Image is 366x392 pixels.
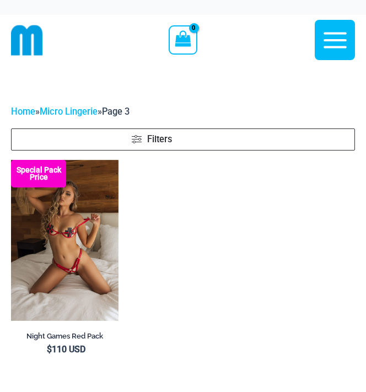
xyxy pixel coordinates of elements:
span: Page 3 [102,106,130,117]
img: cropped mm emblem [11,24,43,56]
span: » » [11,106,130,117]
span: Filters [147,133,172,147]
b: Special Pack Price [11,167,66,181]
img: Night Games Red 1133 Bralette 6133 Thong 04 [11,160,119,321]
a: View Shopping Cart, empty [169,25,197,54]
h2: Night Games Red Pack [11,331,119,341]
a: Filters [11,128,355,151]
a: Night Games Red Pack [11,331,119,345]
bdi: 110 USD [47,344,85,355]
a: Night Games Red 1133 Bralette 6133 Thong 04 Night Games Red 1133 Bralette 6133 Thong 06Night Game... [11,160,119,321]
span: $ [47,344,52,355]
a: Home [11,106,35,117]
a: Micro Lingerie [40,106,98,117]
